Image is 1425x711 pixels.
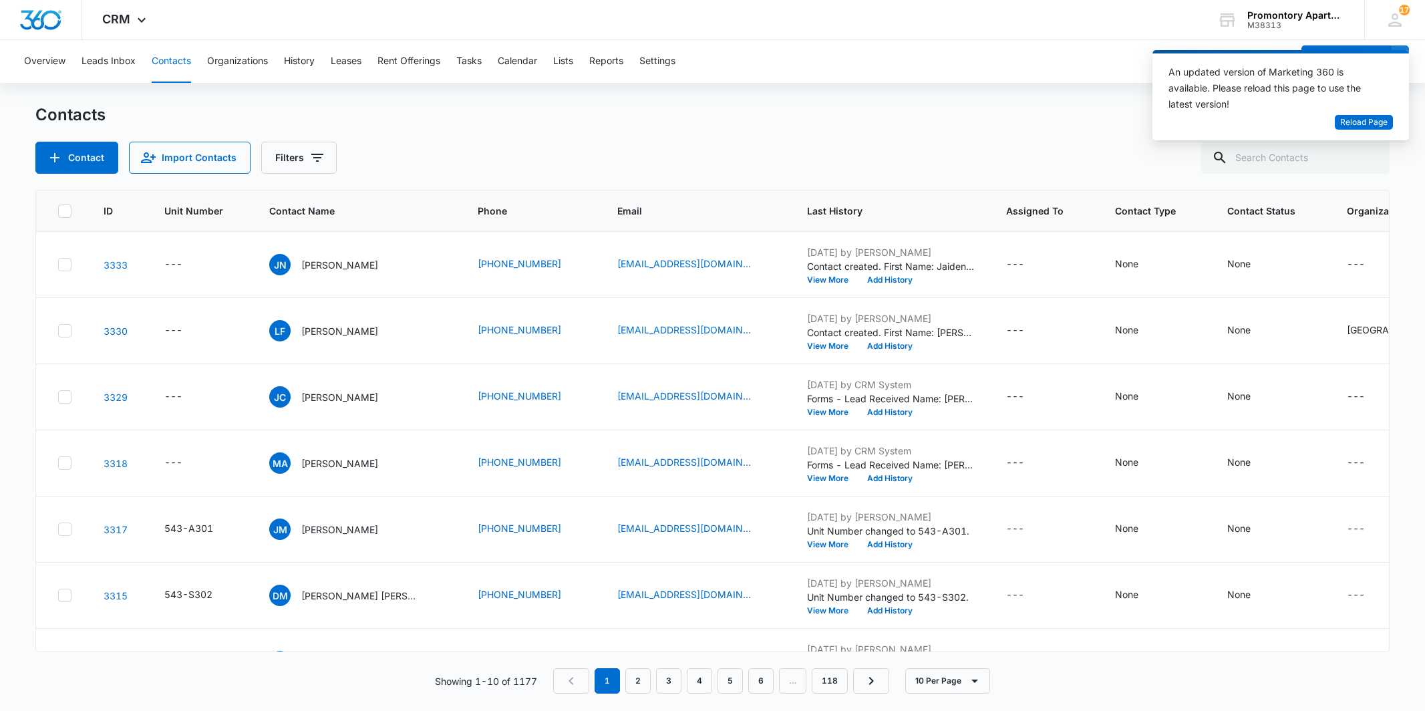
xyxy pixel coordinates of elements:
[807,642,974,656] p: [DATE] by [PERSON_NAME]
[718,668,743,694] a: Page 5
[478,389,585,405] div: Phone - (970) 908-2609 - Select to Edit Field
[1006,587,1024,603] div: ---
[807,408,858,416] button: View More
[269,386,402,408] div: Contact Name - Jacquelynne C O'Hara - Select to Edit Field
[853,668,889,694] a: Next Page
[104,458,128,469] a: Navigate to contact details page for Mohammad Ali Kargarpour
[1115,455,1138,469] div: None
[589,40,623,83] button: Reports
[498,40,537,83] button: Calendar
[807,342,858,350] button: View More
[807,590,974,604] p: Unit Number changed to 543-S302.
[164,587,212,601] div: 543-S302
[617,389,751,403] a: [EMAIL_ADDRESS][DOMAIN_NAME]
[1347,257,1365,273] div: ---
[104,392,128,403] a: Navigate to contact details page for Jacquelynne C O'Hara
[207,40,268,83] button: Organizations
[164,323,206,339] div: Unit Number - - Select to Edit Field
[1006,257,1024,273] div: ---
[301,523,378,537] p: [PERSON_NAME]
[102,12,130,26] span: CRM
[1006,521,1048,537] div: Assigned To - - Select to Edit Field
[617,257,775,273] div: Email - jinn61513@gmail.com - Select to Edit Field
[261,142,337,174] button: Filters
[1227,257,1275,273] div: Contact Status - None - Select to Edit Field
[164,521,237,537] div: Unit Number - 543-A301 - Select to Edit Field
[595,668,620,694] em: 1
[478,323,561,337] a: [PHONE_NUMBER]
[129,142,251,174] button: Import Contacts
[617,389,775,405] div: Email - johara372@gmail.com - Select to Edit Field
[269,204,426,218] span: Contact Name
[1115,389,1138,403] div: None
[1227,587,1251,601] div: None
[331,40,361,83] button: Leases
[1006,204,1064,218] span: Assigned To
[1006,323,1048,339] div: Assigned To - - Select to Edit Field
[164,257,182,273] div: ---
[456,40,482,83] button: Tasks
[617,455,775,471] div: Email - kargarpour2000@yahoo.com - Select to Edit Field
[1115,389,1162,405] div: Contact Type - None - Select to Edit Field
[164,204,237,218] span: Unit Number
[478,257,585,273] div: Phone - (303) 456-7565 - Select to Edit Field
[1347,587,1389,603] div: Organization - - Select to Edit Field
[164,389,182,405] div: ---
[1347,455,1365,471] div: ---
[164,455,206,471] div: Unit Number - - Select to Edit Field
[1227,521,1251,535] div: None
[617,521,775,537] div: Email - juanitamm.torres5@gmail.com - Select to Edit Field
[1115,587,1138,601] div: None
[1227,587,1275,603] div: Contact Status - None - Select to Edit Field
[104,524,128,535] a: Navigate to contact details page for Juanita Martinez-Torres-Davis
[1340,116,1388,129] span: Reload Page
[269,519,402,540] div: Contact Name - Juanita Martinez-Torres-Davis - Select to Edit Field
[1227,389,1275,405] div: Contact Status - None - Select to Edit Field
[807,259,974,273] p: Contact created. First Name: Jaiden Last Name: [PERSON_NAME] Phone: [PHONE_NUMBER] Email: [EMAIL_...
[478,323,585,339] div: Phone - (970) 324-9759 - Select to Edit Field
[905,668,990,694] button: 10 Per Page
[1247,21,1345,30] div: account id
[1227,455,1251,469] div: None
[301,589,422,603] p: [PERSON_NAME] [PERSON_NAME]
[269,585,291,606] span: DM
[1115,587,1162,603] div: Contact Type - None - Select to Edit Field
[1115,257,1162,273] div: Contact Type - None - Select to Edit Field
[807,576,974,590] p: [DATE] by [PERSON_NAME]
[1347,587,1365,603] div: ---
[1168,64,1377,112] div: An updated version of Marketing 360 is available. Please reload this page to use the latest version!
[269,519,291,540] span: JM
[1399,5,1410,15] div: notifications count
[807,510,974,524] p: [DATE] by [PERSON_NAME]
[858,408,922,416] button: Add History
[617,587,751,601] a: [EMAIL_ADDRESS][DOMAIN_NAME]
[1006,455,1048,471] div: Assigned To - - Select to Edit Field
[807,378,974,392] p: [DATE] by CRM System
[269,452,291,474] span: MA
[687,668,712,694] a: Page 4
[82,40,136,83] button: Leads Inbox
[269,254,402,275] div: Contact Name - Jaiden Nieto - Select to Edit Field
[617,257,751,271] a: [EMAIL_ADDRESS][DOMAIN_NAME]
[301,390,378,404] p: [PERSON_NAME]
[377,40,440,83] button: Rent Offerings
[858,342,922,350] button: Add History
[1227,204,1295,218] span: Contact Status
[478,587,585,603] div: Phone - (970) 939-7080 - Select to Edit Field
[104,204,113,218] span: ID
[1115,521,1162,537] div: Contact Type - None - Select to Edit Field
[35,105,106,125] h1: Contacts
[478,455,561,469] a: [PHONE_NUMBER]
[104,325,128,337] a: Navigate to contact details page for Lindsey French
[617,323,775,339] div: Email - boxersrock6@gmail.com - Select to Edit Field
[1399,5,1410,15] span: 17
[807,524,974,538] p: Unit Number changed to 543-A301.
[478,521,585,537] div: Phone - (970) 231-0095 - Select to Edit Field
[1227,455,1275,471] div: Contact Status - None - Select to Edit Field
[858,474,922,482] button: Add History
[617,521,751,535] a: [EMAIL_ADDRESS][DOMAIN_NAME]
[1227,521,1275,537] div: Contact Status - None - Select to Edit Field
[24,40,65,83] button: Overview
[164,455,182,471] div: ---
[617,323,751,337] a: [EMAIL_ADDRESS][DOMAIN_NAME]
